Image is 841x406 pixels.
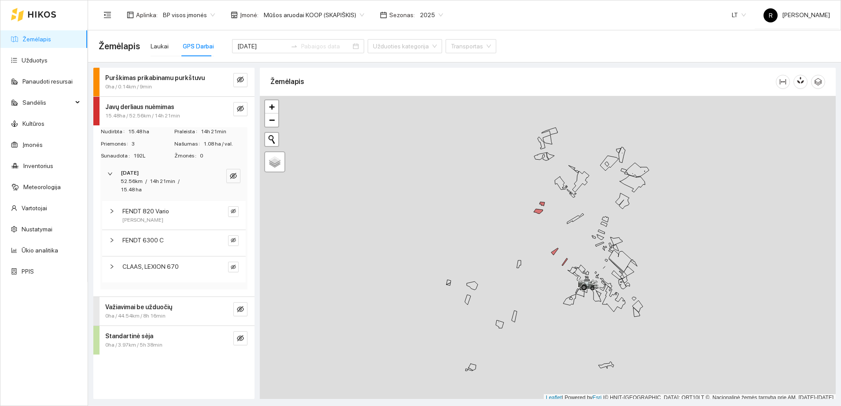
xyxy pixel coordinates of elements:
span: 15.48ha / 52.56km / 14h 21min [105,112,180,120]
span: 14h 21min [201,128,247,136]
strong: Purškimas prikabinamu purkštuvu [105,74,205,81]
button: column-width [776,75,790,89]
span: 15.48 ha [121,187,142,193]
span: + [269,101,275,112]
span: Praleista [174,128,201,136]
span: right [107,171,113,176]
a: Užduotys [22,57,48,64]
a: Panaudoti resursai [22,78,73,85]
a: Layers [265,152,284,172]
span: menu-fold [103,11,111,19]
strong: Javų derliaus nuėmimas [105,103,174,110]
span: Žemėlapis [99,39,140,53]
span: 0ha / 0.14km / 9min [105,83,152,91]
div: Laukai [151,41,169,51]
span: to [291,43,298,50]
span: Sunaudota [101,152,133,160]
span: Nudirbta [101,128,128,136]
span: eye-invisible [237,105,244,113]
a: PPIS [22,268,34,275]
span: / [178,178,180,184]
span: FENDT 820 Vario [122,206,169,216]
button: eye-invisible [233,73,247,87]
span: Mūšos aruodai KOOP (SKAPIŠKIS) [264,8,364,22]
div: Važiavimai be užduočių0ha / 44.54km / 8h 16mineye-invisible [93,297,255,326]
a: Meteorologija [23,183,61,190]
span: 0 [200,152,247,160]
span: layout [127,11,134,18]
div: Javų derliaus nuėmimas15.48ha / 52.56km / 14h 21mineye-invisible [93,97,255,125]
span: Našumas [174,140,203,148]
span: eye-invisible [231,238,236,244]
span: FENDT 6300 C [122,235,164,245]
span: BP visos įmonės [163,8,215,22]
span: calendar [380,11,387,18]
span: / [145,178,147,184]
button: eye-invisible [228,206,239,217]
strong: [DATE] [121,170,139,176]
span: eye-invisible [231,208,236,215]
div: [DATE]52.56km/14h 21min/15.48 haeye-invisible [100,164,247,199]
a: Nustatymai [22,226,52,233]
a: Leaflet [546,395,562,401]
a: Kultūros [22,120,44,127]
span: R [769,8,773,22]
span: [PERSON_NAME] [764,11,830,18]
button: eye-invisible [233,102,247,116]
div: GPS Darbai [183,41,214,51]
div: Žemėlapis [270,69,776,94]
span: CLAAS, LEXION 670 [122,262,179,271]
span: column-width [776,78,789,85]
span: [PERSON_NAME] [122,216,163,224]
span: 1.08 ha / val. [203,140,247,148]
span: 3 [132,140,173,148]
span: Žmonės [174,152,200,160]
input: Pabaigos data [301,41,351,51]
span: 14h 21min [150,178,175,184]
span: Priemonės [101,140,132,148]
div: FENDT 820 Vario[PERSON_NAME]eye-invisible [102,201,246,230]
button: Initiate a new search [265,133,278,146]
a: Zoom out [265,113,278,127]
a: Esri [593,395,602,401]
span: right [109,264,114,269]
span: eye-invisible [237,306,244,314]
div: | Powered by © HNIT-[GEOGRAPHIC_DATA]; ORT10LT ©, Nacionalinė žemės tarnyba prie AM, [DATE]-[DATE] [544,394,836,402]
button: eye-invisible [233,302,247,316]
a: Zoom in [265,100,278,113]
div: Purškimas prikabinamu purkštuvu0ha / 0.14km / 9mineye-invisible [93,68,255,96]
span: Aplinka : [136,10,158,20]
button: eye-invisible [228,262,239,272]
span: right [109,238,114,243]
span: eye-invisible [230,172,237,181]
span: | [603,395,605,401]
span: right [109,208,114,214]
span: 0ha / 44.54km / 8h 16min [105,312,166,320]
span: 192L [133,152,173,160]
span: 15.48 ha [128,128,173,136]
span: shop [231,11,238,18]
span: Įmonė : [240,10,258,20]
span: 2025 [420,8,443,22]
span: Sandėlis [22,94,73,111]
button: eye-invisible [226,169,240,183]
input: Pradžios data [237,41,287,51]
span: Sezonas : [389,10,415,20]
span: 52.56km [121,178,143,184]
div: FENDT 6300 Ceye-invisible [102,230,246,256]
button: menu-fold [99,6,116,24]
strong: Važiavimai be užduočių [105,304,172,311]
span: − [269,114,275,125]
strong: Standartinė sėja [105,333,153,340]
span: eye-invisible [237,335,244,343]
button: eye-invisible [228,235,239,246]
a: Vartotojai [22,205,47,212]
span: LT [732,8,746,22]
div: CLAAS, LEXION 670eye-invisible [102,256,246,282]
span: 0ha / 3.97km / 5h 38min [105,341,162,349]
button: eye-invisible [233,331,247,345]
span: eye-invisible [237,76,244,84]
a: Ūkio analitika [22,247,58,254]
span: swap-right [291,43,298,50]
a: Žemėlapis [22,36,51,43]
